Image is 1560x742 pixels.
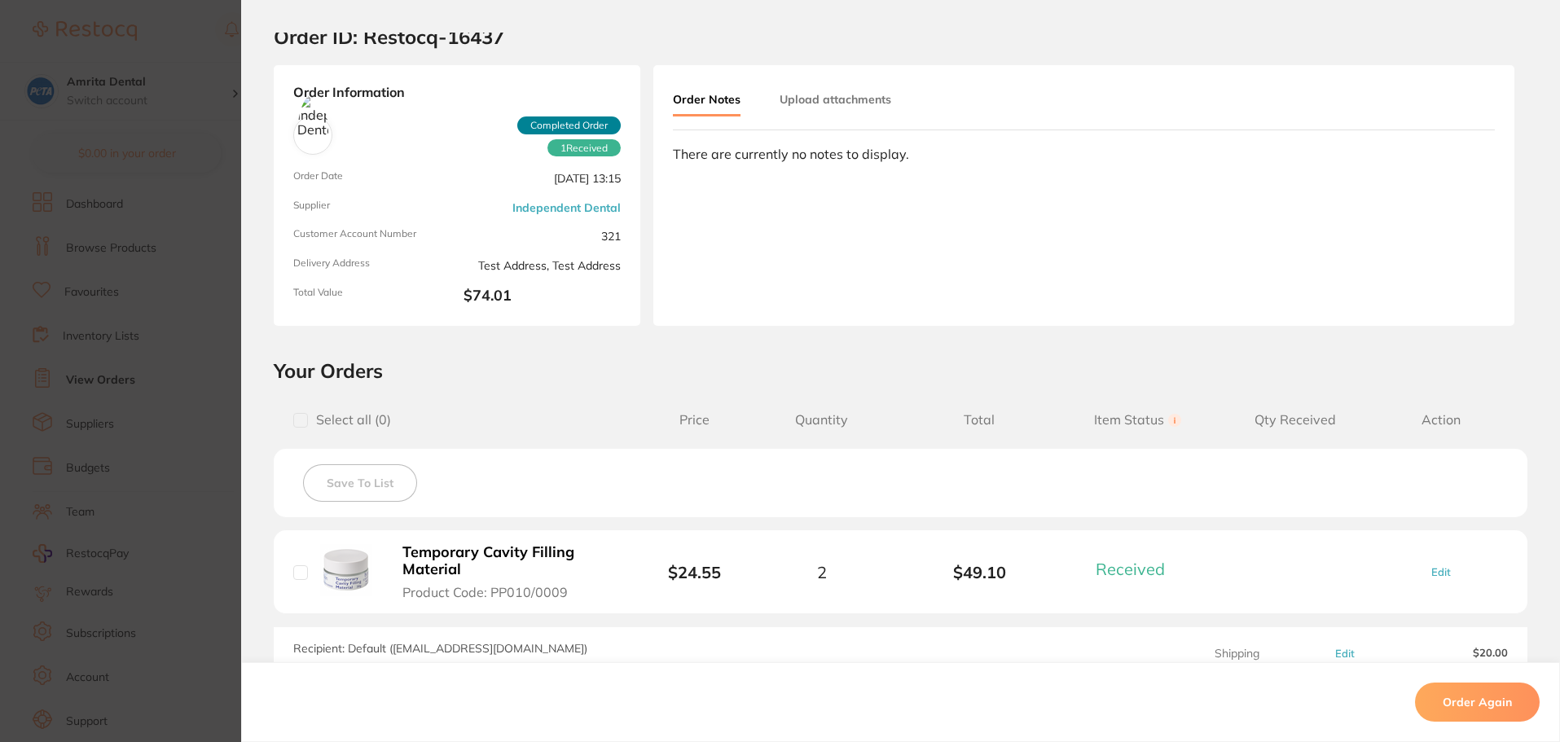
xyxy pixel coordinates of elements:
a: Edit [1431,566,1451,578]
img: Temporary Cavity Filling Material [320,544,372,596]
span: Select all ( 0 ) [308,412,391,428]
h2: Order ID: Restocq- 16437 [274,24,504,49]
h2: Your Orders [274,358,1527,383]
span: Price [645,412,742,428]
button: Temporary Cavity Filling Material Product Code: PP010/0009 [398,543,621,600]
button: Received [1091,559,1184,579]
button: Order Again [1415,683,1540,722]
span: 321 [464,228,621,244]
span: [DATE] 13:15 [464,170,621,187]
span: Customer Account Number [293,228,450,244]
span: 2 [817,563,827,582]
span: Received [1096,559,1165,579]
span: Item Status [1058,412,1216,428]
b: $24.55 [668,562,721,582]
span: Total Value [293,287,450,306]
a: Independent Dental [512,201,621,214]
output: $20.00 [1368,647,1508,661]
div: There are currently no notes to display. [673,147,1495,161]
a: Independent Dental [512,200,621,215]
img: Independent Dental [297,94,328,176]
span: Supplier [293,200,450,216]
span: Order Date [293,170,450,187]
strong: Order Information [293,85,621,103]
span: Recipient: Default ( [EMAIL_ADDRESS][DOMAIN_NAME] ) [293,641,587,656]
span: Test Address, Test Address [464,257,621,274]
button: Order Notes [673,85,740,116]
b: $74.01 [464,287,621,306]
span: Completed Order [517,116,621,134]
span: Shipping [1215,647,1259,660]
b: Temporary Cavity Filling Material [402,544,616,577]
button: Upload attachments [780,85,891,114]
span: Product Code: PP010/0009 [402,585,568,599]
button: Save To List [303,464,417,502]
a: Edit [1335,648,1355,660]
span: Delivery Address [293,257,450,274]
span: Total [900,412,1058,428]
span: Action [1374,412,1508,428]
b: $49.10 [900,563,1058,582]
span: Qty Received [1216,412,1374,428]
span: Quantity [743,412,901,428]
span: Received [547,139,621,157]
